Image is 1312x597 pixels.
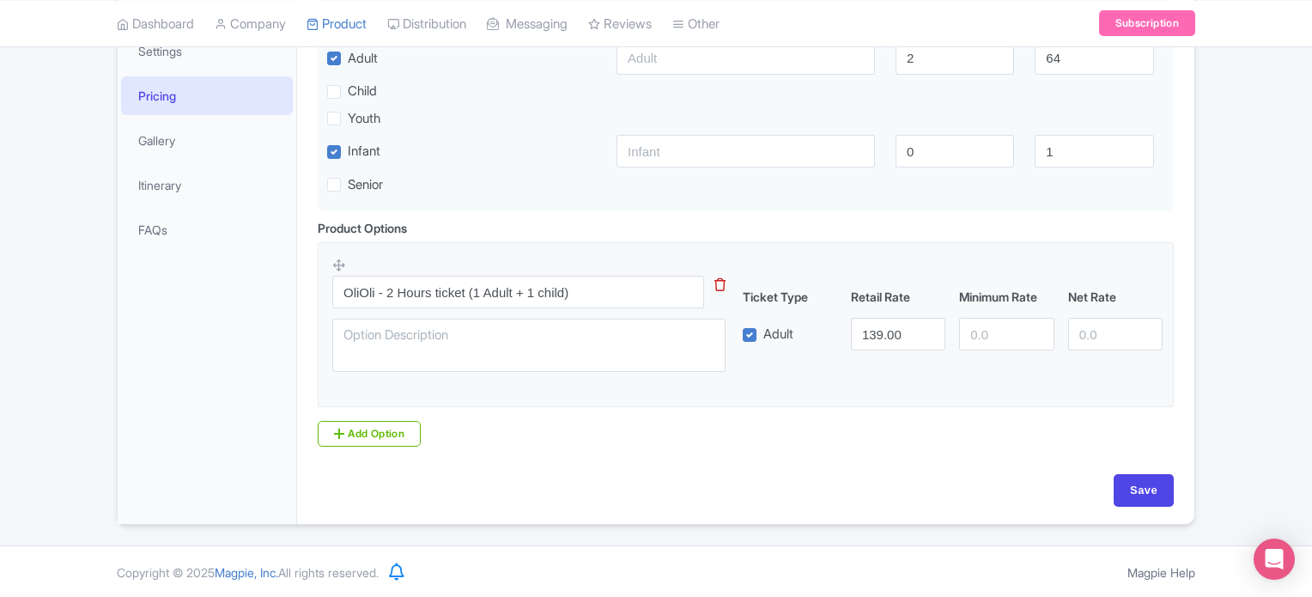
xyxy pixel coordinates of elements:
[332,276,704,308] input: Option Name
[1127,565,1195,580] a: Magpie Help
[121,166,293,204] a: Itinerary
[1099,10,1195,36] a: Subscription
[736,288,844,306] div: Ticket Type
[318,219,407,237] div: Product Options
[1068,318,1163,350] input: 0.0
[851,318,945,350] input: 0.0
[318,421,421,447] a: Add Option
[617,42,875,75] input: Adult
[1114,474,1174,507] input: Save
[1061,288,1169,306] div: Net Rate
[215,565,278,580] span: Magpie, Inc.
[121,32,293,70] a: Settings
[1254,539,1295,580] div: Open Intercom Messenger
[348,142,380,161] label: Infant
[617,135,875,168] input: Infant
[348,109,380,129] label: Youth
[348,175,383,195] label: Senior
[348,82,377,101] label: Child
[952,288,1060,306] div: Minimum Rate
[763,325,793,344] label: Adult
[844,288,952,306] div: Retail Rate
[106,563,389,582] div: Copyright © 2025 All rights reserved.
[959,318,1054,350] input: 0.0
[121,121,293,160] a: Gallery
[121,76,293,115] a: Pricing
[348,49,378,69] label: Adult
[121,210,293,249] a: FAQs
